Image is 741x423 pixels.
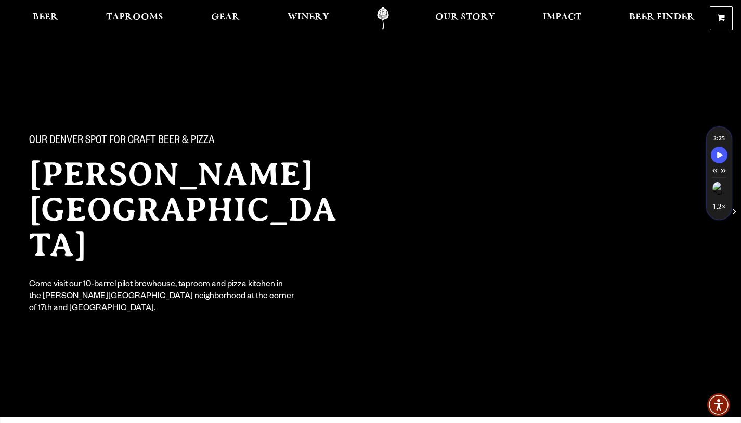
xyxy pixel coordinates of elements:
a: Beer Finder [622,7,701,30]
span: Our Story [435,13,495,21]
span: Impact [543,13,581,21]
h2: [PERSON_NAME][GEOGRAPHIC_DATA] [29,157,354,263]
span: Winery [288,13,329,21]
span: Gear [211,13,240,21]
a: Odell Home [363,7,402,30]
a: Impact [536,7,588,30]
a: Our Story [428,7,502,30]
div: Accessibility Menu [707,393,730,416]
span: Our Denver spot for craft beer & pizza [29,135,215,148]
span: Beer [33,13,58,21]
a: Winery [281,7,336,30]
a: Gear [204,7,246,30]
span: Beer Finder [629,13,695,21]
a: Taprooms [99,7,170,30]
span: Taprooms [106,13,163,21]
a: Beer [26,7,65,30]
div: Come visit our 10-barrel pilot brewhouse, taproom and pizza kitchen in the [PERSON_NAME][GEOGRAPH... [29,279,295,315]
